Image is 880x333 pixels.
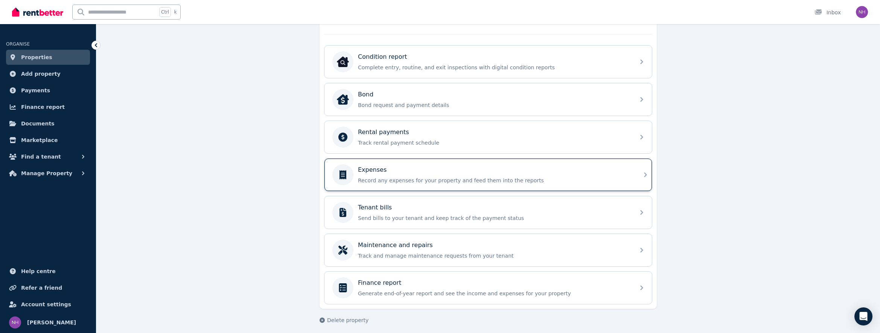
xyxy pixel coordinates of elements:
p: Maintenance and repairs [358,241,433,250]
p: Rental payments [358,128,409,137]
button: Manage Property [6,166,90,181]
p: Generate end-of-year report and see the income and expenses for your property [358,290,630,297]
a: Properties [6,50,90,65]
span: k [174,9,177,15]
span: Marketplace [21,136,58,145]
img: Condition report [337,56,349,68]
span: Delete property [327,316,368,324]
span: [PERSON_NAME] [27,318,76,327]
span: Properties [21,53,52,62]
span: Finance report [21,102,65,112]
a: Condition reportCondition reportComplete entry, routine, and exit inspections with digital condit... [324,46,652,78]
a: Finance report [6,99,90,115]
p: Track and manage maintenance requests from your tenant [358,252,630,260]
p: Finance report [358,278,401,287]
a: Add property [6,66,90,81]
a: Tenant billsSend bills to your tenant and keep track of the payment status [324,196,652,229]
a: Maintenance and repairsTrack and manage maintenance requests from your tenant [324,234,652,266]
img: RentBetter [12,6,63,18]
p: Tenant bills [358,203,392,212]
a: Help centre [6,264,90,279]
img: Nicholas Henningsen [9,316,21,328]
button: Delete property [320,316,368,324]
span: Find a tenant [21,152,61,161]
p: Bond request and payment details [358,101,630,109]
span: Ctrl [159,7,171,17]
div: Inbox [815,9,841,16]
p: Condition report [358,52,407,61]
div: Open Intercom Messenger [854,307,872,325]
a: Payments [6,83,90,98]
a: Marketplace [6,133,90,148]
p: Record any expenses for your property and feed them into the reports [358,177,630,184]
p: Bond [358,90,373,99]
a: Finance reportGenerate end-of-year report and see the income and expenses for your property [324,272,652,304]
span: Refer a friend [21,283,62,292]
span: Documents [21,119,55,128]
p: Expenses [358,165,387,174]
a: BondBondBond request and payment details [324,83,652,116]
a: Account settings [6,297,90,312]
img: Nicholas Henningsen [856,6,868,18]
span: Manage Property [21,169,72,178]
a: Documents [6,116,90,131]
p: Complete entry, routine, and exit inspections with digital condition reports [358,64,630,71]
p: Send bills to your tenant and keep track of the payment status [358,214,630,222]
span: Account settings [21,300,71,309]
a: Refer a friend [6,280,90,295]
span: ORGANISE [6,41,30,47]
img: Bond [337,93,349,105]
span: Payments [21,86,50,95]
span: Help centre [21,267,56,276]
p: Track rental payment schedule [358,139,630,147]
button: Find a tenant [6,149,90,164]
a: ExpensesRecord any expenses for your property and feed them into the reports [324,159,652,191]
span: Add property [21,69,61,78]
a: Rental paymentsTrack rental payment schedule [324,121,652,153]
